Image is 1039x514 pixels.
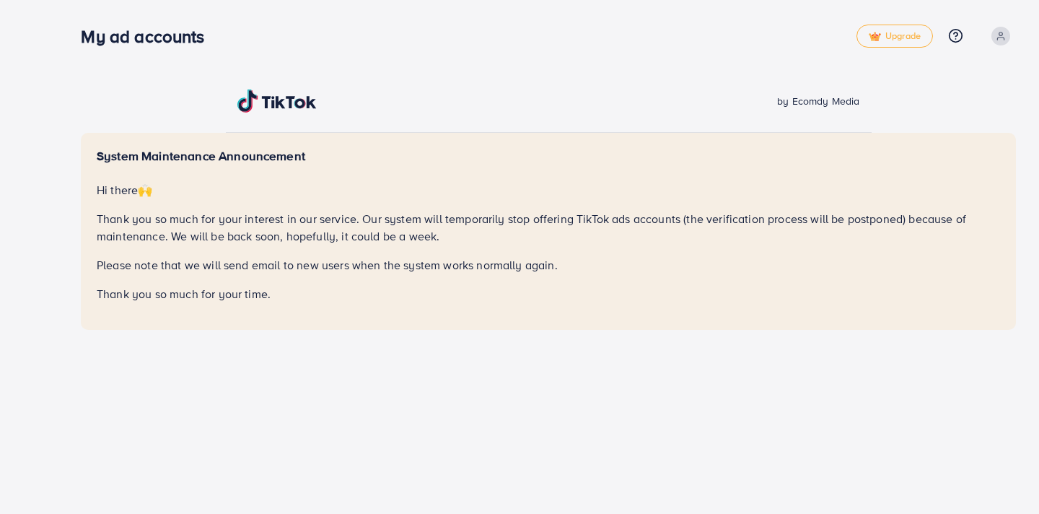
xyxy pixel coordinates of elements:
[237,90,317,113] img: TikTok
[97,149,1000,164] h5: System Maintenance Announcement
[856,25,933,48] a: tickUpgrade
[97,285,1000,302] p: Thank you so much for your time.
[138,182,152,198] span: 🙌
[97,256,1000,274] p: Please note that we will send email to new users when the system works normally again.
[869,32,881,42] img: tick
[869,31,921,42] span: Upgrade
[81,26,216,47] h3: My ad accounts
[97,210,1000,245] p: Thank you so much for your interest in our service. Our system will temporarily stop offering Tik...
[777,94,859,108] span: by Ecomdy Media
[97,181,1000,199] p: Hi there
